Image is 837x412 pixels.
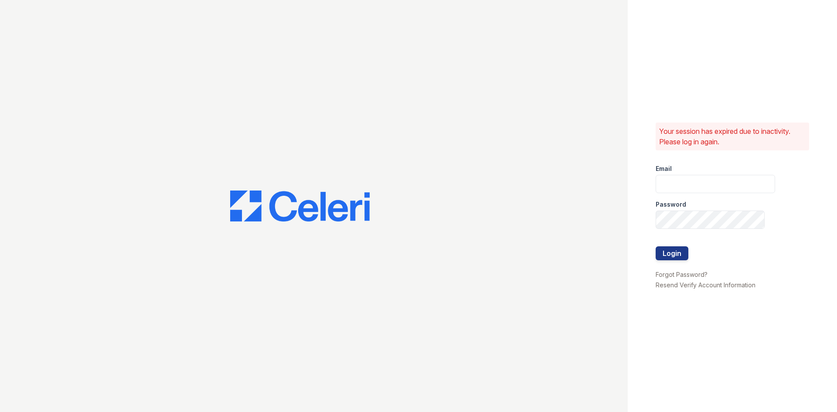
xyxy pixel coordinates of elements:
[656,271,708,278] a: Forgot Password?
[230,191,370,222] img: CE_Logo_Blue-a8612792a0a2168367f1c8372b55b34899dd931a85d93a1a3d3e32e68fde9ad4.png
[656,200,686,209] label: Password
[656,246,688,260] button: Login
[656,164,672,173] label: Email
[656,281,755,289] a: Resend Verify Account Information
[659,126,806,147] p: Your session has expired due to inactivity. Please log in again.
